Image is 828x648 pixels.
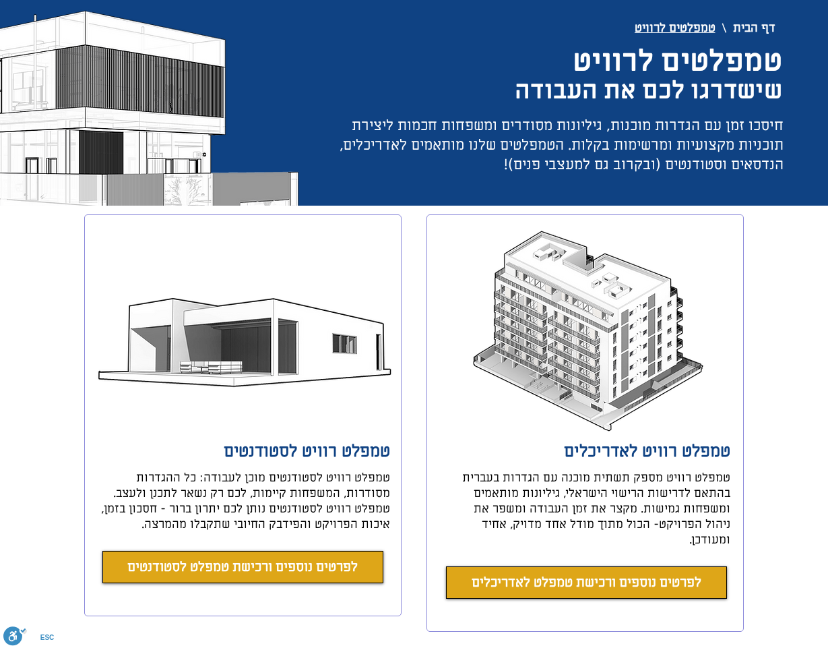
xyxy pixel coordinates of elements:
[733,20,775,36] span: דף הבית
[419,14,782,41] nav: נתיב הניווט (breadcrumbs)
[462,470,730,532] span: טמפלט רוויט מספק תשתית מוכנה עם הגדרות בעברית בהתאם לדרישות הרישוי הישראלי, גיליונות מותאמים ומשפ...
[635,20,715,36] span: טמפלטים לרוויט
[722,22,726,34] span: \
[90,283,394,392] img: וילה טמפלט רוויט יונתן אלדד
[564,440,730,463] a: טמפלט רוויט לאדריכלים
[573,41,782,81] span: טמפלטים לרוויט
[466,230,705,432] img: בניין מגורים יונתן אלדד Revit Flow
[102,551,383,583] a: לפרטים נוספים ורכישה של טמפלט לסטודנטים
[628,15,722,40] a: טמפלטים לרוויט
[224,440,390,463] a: טמפלט רוויט לסטודנטים
[340,116,784,174] span: חיסכו זמן עם הגדרות מוכנות, גיליונות מסודרים ומשפחות חכמות ליצירת תוכניות מקצועיות ומרשימות בקלות...
[482,517,730,548] span: - הכול מתוך מודל אחד מדויק, אחיד ומעודכן.
[515,74,782,107] span: שישדרגו לכם את העבודה
[472,573,701,592] span: לפרטים נוספים ורכישת טמפלט לאדריכלים
[726,15,782,40] a: דף הבית
[446,566,727,599] a: לפרטים נוספים ורכישת טמפלט לאדריכלים
[101,470,390,532] span: טמפלט רוויט לסטודנטים מוכן לעבודה: כל ההגדרות מסודרות, המשפחות קיימות, לכם רק נשאר לתכנן ולעצב. ט...
[127,558,358,577] span: לפרטים נוספים ורכישת טמפלט לסטודנטים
